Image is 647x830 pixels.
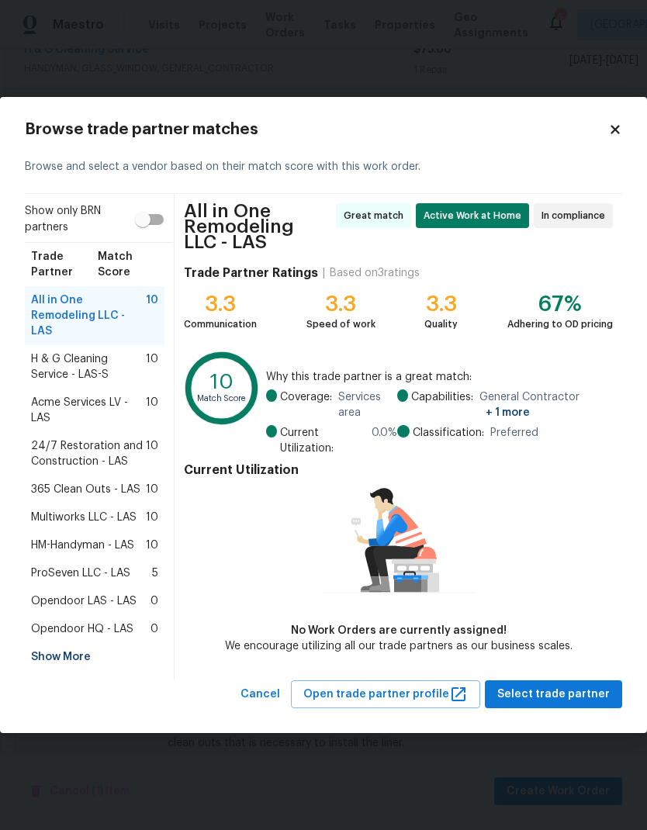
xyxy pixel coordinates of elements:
[486,407,530,418] span: + 1 more
[507,316,613,332] div: Adhering to OD pricing
[146,395,158,426] span: 10
[291,680,480,709] button: Open trade partner profile
[280,389,332,420] span: Coverage:
[184,203,331,250] span: All in One Remodeling LLC - LAS
[344,208,410,223] span: Great match
[330,265,420,281] div: Based on 3 ratings
[479,389,613,420] span: General Contractor
[25,643,164,671] div: Show More
[31,249,98,280] span: Trade Partner
[25,203,128,236] span: Show only BRN partners
[31,510,137,525] span: Multiworks LLC - LAS
[424,296,458,312] div: 3.3
[25,140,622,194] div: Browse and select a vendor based on their match score with this work order.
[184,462,613,478] h4: Current Utilization
[31,351,146,382] span: H & G Cleaning Service - LAS-S
[152,565,158,581] span: 5
[303,685,468,704] span: Open trade partner profile
[234,680,286,709] button: Cancel
[210,371,234,392] text: 10
[31,395,146,426] span: Acme Services LV - LAS
[184,265,318,281] h4: Trade Partner Ratings
[151,621,158,637] span: 0
[424,316,458,332] div: Quality
[485,680,622,709] button: Select trade partner
[31,292,146,339] span: All in One Remodeling LLC - LAS
[31,621,133,637] span: Opendoor HQ - LAS
[266,369,613,385] span: Why this trade partner is a great match:
[146,510,158,525] span: 10
[151,593,158,609] span: 0
[184,296,257,312] div: 3.3
[98,249,158,280] span: Match Score
[490,425,538,441] span: Preferred
[507,296,613,312] div: 67%
[225,638,573,654] div: We encourage utilizing all our trade partners as our business scales.
[25,122,608,137] h2: Browse trade partner matches
[413,425,484,441] span: Classification:
[146,538,158,553] span: 10
[184,316,257,332] div: Communication
[541,208,611,223] span: In compliance
[146,351,158,382] span: 10
[280,425,365,456] span: Current Utilization:
[146,438,158,469] span: 10
[411,389,473,420] span: Capabilities:
[31,538,134,553] span: HM-Handyman - LAS
[31,438,146,469] span: 24/7 Restoration and Construction - LAS
[146,292,158,339] span: 10
[197,394,247,403] text: Match Score
[338,389,397,420] span: Services area
[306,296,375,312] div: 3.3
[146,482,158,497] span: 10
[31,482,140,497] span: 365 Clean Outs - LAS
[31,593,137,609] span: Opendoor LAS - LAS
[424,208,528,223] span: Active Work at Home
[31,565,130,581] span: ProSeven LLC - LAS
[497,685,610,704] span: Select trade partner
[240,685,280,704] span: Cancel
[372,425,397,456] span: 0.0 %
[306,316,375,332] div: Speed of work
[318,265,330,281] div: |
[225,623,573,638] div: No Work Orders are currently assigned!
